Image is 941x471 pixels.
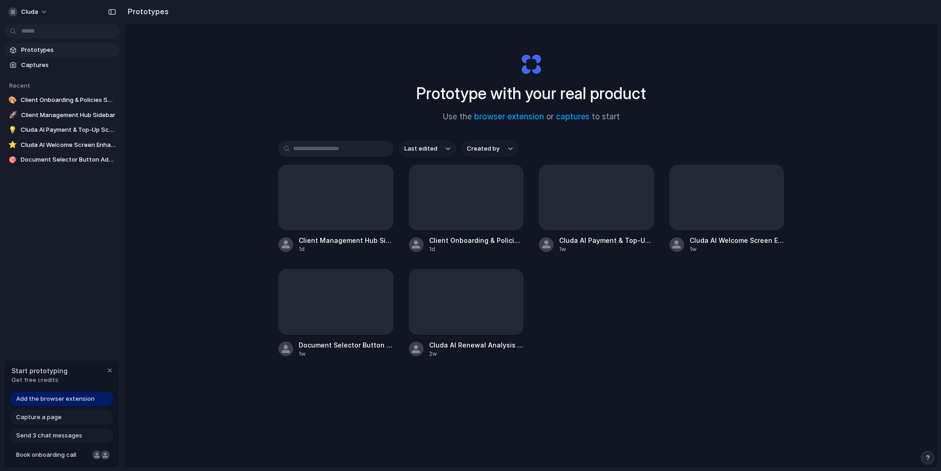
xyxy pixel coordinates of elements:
button: Created by [461,141,518,157]
span: Get free credits [11,376,68,385]
div: 1w [299,350,393,358]
div: 1d [299,245,393,253]
a: Client Management Hub Sidebar1d [278,165,393,253]
span: Captures [21,61,116,70]
div: Christian Iacullo [100,449,111,460]
a: 🎯Document Selector Button Addition [5,153,119,167]
span: cluda [21,7,38,17]
span: Add the browser extension [16,394,95,404]
button: cluda [5,5,52,19]
span: Client Management Hub Sidebar [299,235,393,245]
span: Cluda AI Welcome Screen Enhancements [690,235,784,245]
div: 2w [429,350,524,358]
span: Capture a page [16,413,62,422]
span: Cluda AI Payment & Top-Up Screen [559,235,654,245]
div: 🎯 [8,155,17,164]
span: Created by [467,144,499,153]
h2: Prototypes [124,6,169,17]
div: 🎨 [8,95,17,105]
button: Last edited [399,141,456,157]
span: Cluda AI Welcome Screen Enhancements [21,140,116,150]
span: Client Onboarding & Policies Screen [429,235,524,245]
a: Document Selector Button Addition1w [278,269,393,358]
a: Cluda AI Renewal Analysis Dashboard2w [409,269,524,358]
span: Book onboarding call [16,450,89,460]
a: captures [556,112,590,121]
span: Start prototyping [11,366,68,376]
a: Cluda AI Welcome Screen Enhancements1w [669,165,784,253]
div: ⭐ [8,140,17,150]
a: 🎨Client Onboarding & Policies Screen [5,93,119,107]
a: 💡Cluda AI Payment & Top-Up Screen [5,123,119,137]
span: Send 3 chat messages [16,431,82,440]
a: Captures [5,58,119,72]
a: Book onboarding call [10,448,113,462]
span: Document Selector Button Addition [299,340,393,350]
span: Cluda AI Payment & Top-Up Screen [21,125,116,135]
div: 💡 [8,125,17,135]
span: Recent [9,82,30,89]
span: Cluda AI Renewal Analysis Dashboard [429,340,524,350]
h1: Prototype with your real product [416,81,646,106]
a: Cluda AI Payment & Top-Up Screen1w [539,165,654,253]
div: 1w [559,245,654,253]
a: Client Onboarding & Policies Screen1d [409,165,524,253]
span: Document Selector Button Addition [21,155,116,164]
a: 🚀Client Management Hub Sidebar [5,108,119,122]
span: Client Management Hub Sidebar [21,111,116,120]
span: Use the or to start [443,111,620,123]
a: browser extension [474,112,544,121]
span: Last edited [404,144,437,153]
span: Client Onboarding & Policies Screen [21,95,116,105]
span: Prototypes [21,45,116,55]
a: Prototypes [5,43,119,57]
div: Nicole Kubica [91,449,102,460]
a: ⭐Cluda AI Welcome Screen Enhancements [5,138,119,152]
div: 🚀 [8,111,17,120]
div: 1w [690,245,784,253]
div: 1d [429,245,524,253]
